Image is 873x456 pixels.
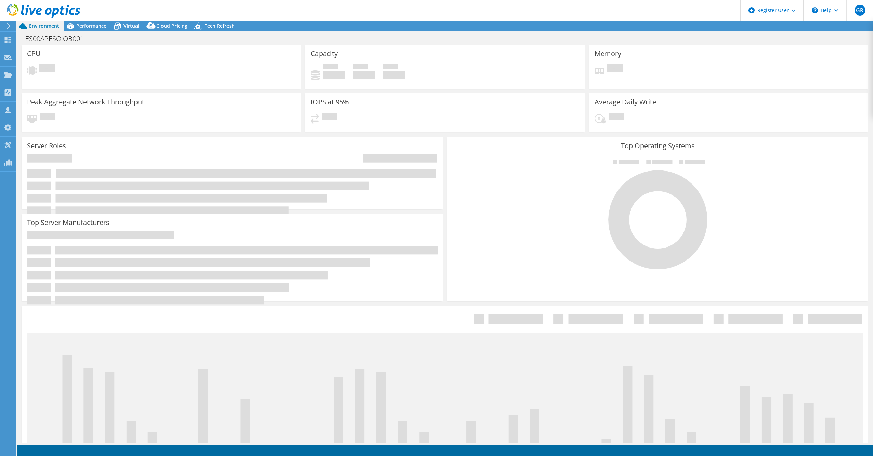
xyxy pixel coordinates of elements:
h3: Peak Aggregate Network Throughput [27,98,144,106]
span: Pending [609,113,624,122]
span: GR [855,5,865,16]
h3: IOPS at 95% [311,98,349,106]
h3: Capacity [311,50,338,58]
span: Performance [76,23,106,29]
svg: \n [812,7,818,13]
h1: ES00APESOJOB001 [22,35,94,42]
h3: Memory [595,50,621,58]
h3: Average Daily Write [595,98,656,106]
span: Tech Refresh [205,23,235,29]
span: Environment [29,23,59,29]
h3: Server Roles [27,142,66,150]
span: Free [353,64,368,71]
span: Pending [322,113,337,122]
h4: 0 GiB [383,71,405,79]
span: Pending [40,113,55,122]
h3: CPU [27,50,41,58]
span: Pending [607,64,623,74]
span: Virtual [123,23,139,29]
span: Pending [39,64,55,74]
span: Used [323,64,338,71]
span: Total [383,64,398,71]
h4: 0 GiB [353,71,375,79]
h3: Top Operating Systems [453,142,863,150]
h4: 0 GiB [323,71,345,79]
h3: Top Server Manufacturers [27,219,109,226]
span: Cloud Pricing [156,23,187,29]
